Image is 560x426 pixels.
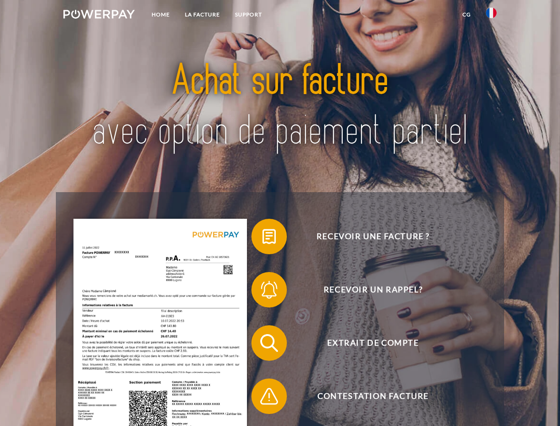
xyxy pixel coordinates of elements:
[63,10,135,19] img: logo-powerpay-white.svg
[264,325,482,361] span: Extrait de compte
[264,272,482,308] span: Recevoir un rappel?
[85,43,475,170] img: title-powerpay_fr.svg
[251,272,482,308] button: Recevoir un rappel?
[251,325,482,361] button: Extrait de compte
[264,379,482,414] span: Contestation Facture
[251,219,482,254] button: Recevoir une facture ?
[251,379,482,414] button: Contestation Facture
[258,385,280,407] img: qb_warning.svg
[486,8,497,18] img: fr
[258,279,280,301] img: qb_bell.svg
[177,7,227,23] a: LA FACTURE
[455,7,478,23] a: CG
[264,219,482,254] span: Recevoir une facture ?
[144,7,177,23] a: Home
[258,225,280,248] img: qb_bill.svg
[227,7,270,23] a: Support
[258,332,280,354] img: qb_search.svg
